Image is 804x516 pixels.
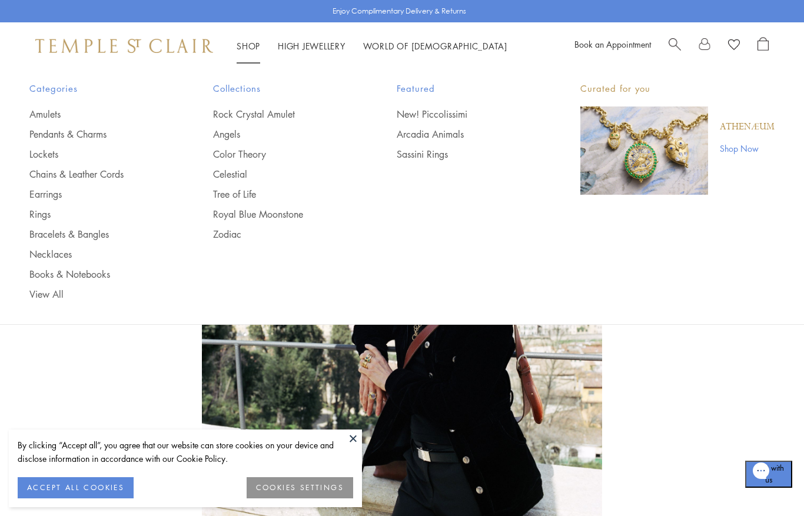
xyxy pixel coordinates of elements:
[213,108,350,121] a: Rock Crystal Amulet
[29,128,166,141] a: Pendants & Charms
[29,148,166,161] a: Lockets
[574,38,651,50] a: Book an Appointment
[18,477,134,498] button: ACCEPT ALL COOKIES
[213,228,350,241] a: Zodiac
[237,40,260,52] a: ShopShop
[29,168,166,181] a: Chains & Leather Cords
[213,188,350,201] a: Tree of Life
[29,188,166,201] a: Earrings
[278,40,345,52] a: High JewelleryHigh Jewellery
[29,268,166,281] a: Books & Notebooks
[35,39,213,53] img: Temple St. Clair
[29,108,166,121] a: Amulets
[29,288,166,301] a: View All
[580,81,775,96] p: Curated for you
[213,168,350,181] a: Celestial
[745,461,792,504] iframe: Gorgias live chat messenger
[397,148,533,161] a: Sassini Rings
[720,142,775,155] a: Shop Now
[728,37,740,55] a: View Wishlist
[720,121,775,134] a: Athenæum
[29,248,166,261] a: Necklaces
[333,5,466,17] p: Enjoy Complimentary Delivery & Returns
[397,81,533,96] span: Featured
[397,128,533,141] a: Arcadia Animals
[29,228,166,241] a: Bracelets & Bangles
[237,39,507,54] nav: Main navigation
[29,81,166,96] span: Categories
[363,40,507,52] a: World of [DEMOGRAPHIC_DATA]World of [DEMOGRAPHIC_DATA]
[669,37,681,55] a: Search
[397,108,533,121] a: New! Piccolissimi
[758,37,769,55] a: Open Shopping Bag
[29,208,166,221] a: Rings
[213,148,350,161] a: Color Theory
[213,81,350,96] span: Collections
[18,438,353,465] div: By clicking “Accept all”, you agree that our website can store cookies on your device and disclos...
[247,477,353,498] button: COOKIES SETTINGS
[213,128,350,141] a: Angels
[213,208,350,221] a: Royal Blue Moonstone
